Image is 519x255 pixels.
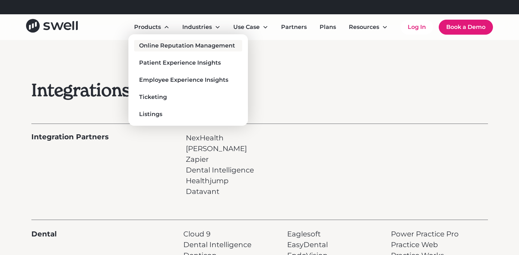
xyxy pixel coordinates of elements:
div: Products [128,20,175,34]
div: Industries [177,20,226,34]
h3: Integration Partners [31,132,109,141]
div: Products [134,23,161,31]
a: Log In [401,20,433,34]
div: Listings [139,110,162,119]
a: Ticketing [134,91,242,103]
a: Online Reputation Management [134,40,242,51]
div: Dental [31,229,57,239]
a: Patient Experience Insights [134,57,242,69]
div: Patient Experience Insights [139,59,221,67]
div: Use Case [228,20,274,34]
div: Ticketing [139,93,167,101]
a: home [26,19,78,35]
a: Plans [314,20,342,34]
p: NexHealth [PERSON_NAME] Zapier Dental Intelligence Healthjump Datavant [186,132,254,197]
nav: Products [128,34,248,126]
div: Employee Experience Insights [139,76,228,84]
div: Use Case [233,23,260,31]
h2: Integrations [31,80,305,101]
a: Employee Experience Insights [134,74,242,86]
div: Industries [182,23,212,31]
div: Resources [343,20,393,34]
a: Partners [275,20,312,34]
a: Listings [134,109,242,120]
div: Online Reputation Management [139,41,235,50]
a: Book a Demo [439,20,493,35]
div: Resources [349,23,379,31]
